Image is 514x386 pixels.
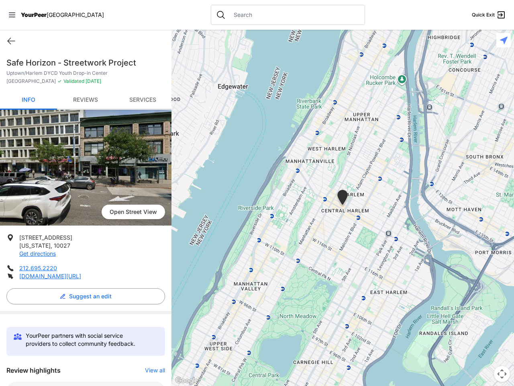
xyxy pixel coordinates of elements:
[114,91,171,110] a: Services
[84,78,101,84] span: [DATE]
[229,11,360,19] input: Search
[102,205,165,219] span: Open Street View
[472,10,506,20] a: Quick Exit
[336,190,349,208] div: Uptown/Harlem DYCD Youth Drop-in Center
[19,273,81,279] a: [DOMAIN_NAME][URL]
[47,11,104,18] span: [GEOGRAPHIC_DATA]
[57,78,62,84] span: ✓
[145,366,165,374] button: View all
[21,11,47,18] span: YourPeer
[472,12,495,18] span: Quick Exit
[173,376,200,386] img: Google
[494,366,510,382] button: Map camera controls
[69,292,112,300] span: Suggest an edit
[19,265,57,271] a: 212.695.2220
[19,234,72,241] span: [STREET_ADDRESS]
[6,365,61,375] h3: Review highlights
[63,78,84,84] span: Validated
[6,70,165,76] p: Uptown/Harlem DYCD Youth Drop-in Center
[19,250,56,257] a: Get directions
[6,78,56,84] span: [GEOGRAPHIC_DATA]
[6,288,165,304] button: Suggest an edit
[6,57,165,68] h1: Safe Horizon - Streetwork Project
[51,242,52,249] span: ,
[173,376,200,386] a: Open this area in Google Maps (opens a new window)
[19,242,51,249] span: [US_STATE]
[54,242,70,249] span: 10027
[26,332,149,348] p: YourPeer partners with social service providers to collect community feedback.
[57,91,114,110] a: Reviews
[21,12,104,17] a: YourPeer[GEOGRAPHIC_DATA]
